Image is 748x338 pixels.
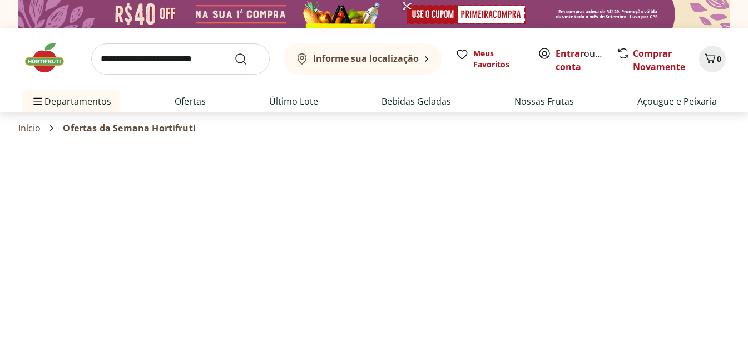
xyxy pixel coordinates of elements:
[234,52,261,66] button: Submit Search
[556,47,605,74] span: ou
[22,41,78,75] img: Hortifruti
[31,88,111,115] span: Departamentos
[473,48,524,70] span: Meus Favoritos
[91,43,270,75] input: search
[18,123,41,133] a: Início
[514,95,574,108] a: Nossas Frutas
[633,47,685,73] a: Comprar Novamente
[556,47,617,73] a: Criar conta
[283,43,442,75] button: Informe sua localização
[313,52,419,65] b: Informe sua localização
[63,123,195,133] span: Ofertas da Semana Hortifruti
[175,95,206,108] a: Ofertas
[269,95,318,108] a: Último Lote
[556,47,584,60] a: Entrar
[699,46,726,72] button: Carrinho
[382,95,451,108] a: Bebidas Geladas
[717,53,721,64] span: 0
[31,88,44,115] button: Menu
[455,48,524,70] a: Meus Favoritos
[637,95,717,108] a: Açougue e Peixaria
